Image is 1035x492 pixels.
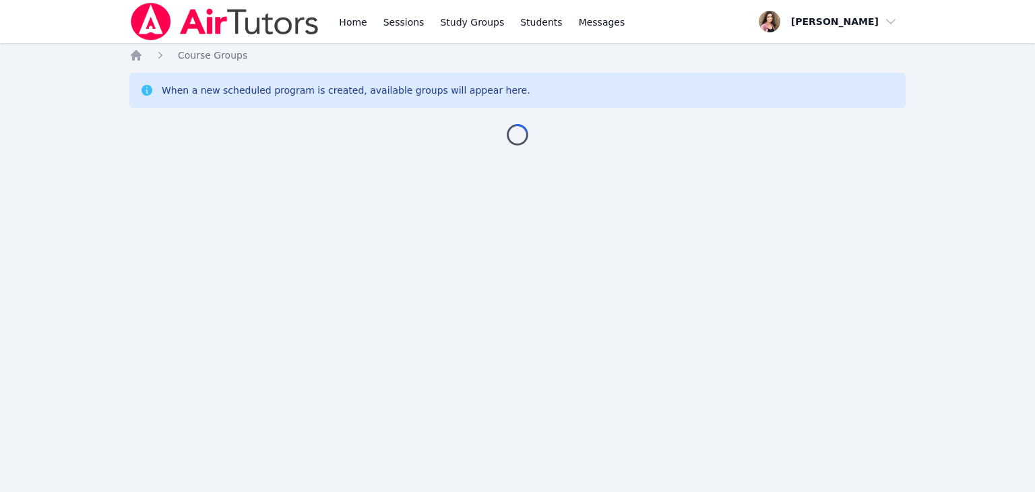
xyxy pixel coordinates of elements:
img: Air Tutors [129,3,320,40]
span: Course Groups [178,50,247,61]
span: Messages [579,16,625,29]
a: Course Groups [178,49,247,62]
div: When a new scheduled program is created, available groups will appear here. [162,84,530,97]
nav: Breadcrumb [129,49,906,62]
